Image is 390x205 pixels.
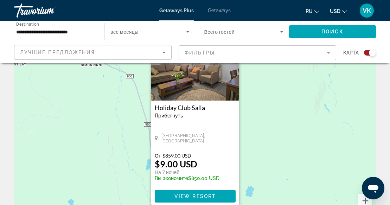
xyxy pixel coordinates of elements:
span: [GEOGRAPHIC_DATA], [GEOGRAPHIC_DATA] [161,133,235,143]
button: Change currency [330,6,347,16]
a: Getaways Plus [159,8,194,13]
button: View Resort [155,190,236,203]
p: $850.00 USD [155,175,219,181]
span: все месяцы [110,29,139,35]
span: Всего гостей [204,29,235,35]
mat-select: Sort by [20,48,166,57]
span: $859.00 USD [162,153,191,159]
span: VK [363,7,371,14]
p: $9.00 USD [155,159,197,169]
a: Getaways [208,8,231,13]
span: От [155,153,161,159]
a: Travorium [14,1,84,20]
img: 3939I01L.jpg [151,30,239,101]
span: View Resort [174,193,216,199]
span: ru [306,8,313,14]
span: Лучшие предложения [20,50,95,55]
span: Destination [16,21,39,26]
button: Поиск [289,25,376,38]
button: Filter [179,45,336,60]
span: Поиск [321,29,344,34]
iframe: Button to launch messaging window [362,177,384,199]
span: USD [330,8,340,14]
a: Holiday Club Salla [155,104,236,111]
button: Change language [306,6,319,16]
button: User Menu [358,3,376,18]
span: Прибегнуть [155,113,183,118]
p: На 7 ночей [155,169,219,175]
span: Вы экономите [155,175,188,181]
span: карта [343,48,359,58]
